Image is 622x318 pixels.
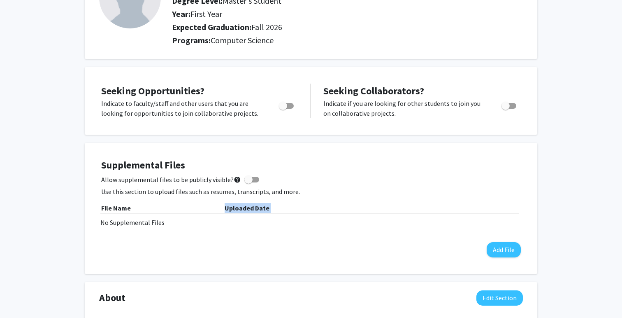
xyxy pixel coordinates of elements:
p: Use this section to upload files such as resumes, transcripts, and more. [101,187,521,196]
iframe: Chat [6,281,35,312]
p: Indicate to faculty/staff and other users that you are looking for opportunities to join collabor... [101,98,263,118]
h2: Programs: [172,35,523,45]
b: Uploaded Date [225,204,269,212]
span: Allow supplemental files to be publicly visible? [101,175,241,185]
div: Toggle [498,98,521,111]
span: Seeking Collaborators? [323,84,424,97]
span: About [99,290,125,305]
span: First Year [190,9,222,19]
p: Indicate if you are looking for other students to join you on collaborative projects. [323,98,486,118]
button: Add File [487,242,521,257]
div: Toggle [276,98,298,111]
h2: Expected Graduation: [172,22,466,32]
span: Computer Science [211,35,274,45]
b: File Name [101,204,131,212]
span: Fall 2026 [251,22,282,32]
mat-icon: help [234,175,241,185]
span: Seeking Opportunities? [101,84,204,97]
div: No Supplemental Files [100,217,522,227]
h4: Supplemental Files [101,159,521,171]
h2: Year: [172,9,466,19]
button: Edit About [476,290,523,306]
